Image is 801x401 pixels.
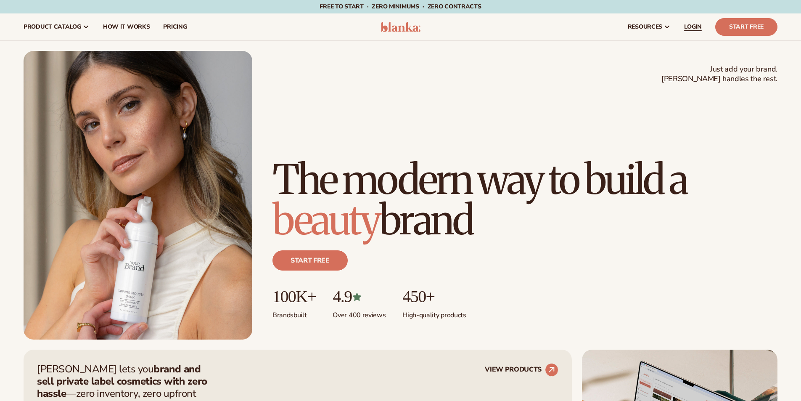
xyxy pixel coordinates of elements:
span: pricing [163,24,187,30]
a: LOGIN [677,13,708,40]
span: Free to start · ZERO minimums · ZERO contracts [320,3,481,11]
span: beauty [272,195,379,245]
a: Start Free [715,18,777,36]
p: 4.9 [333,287,386,306]
h1: The modern way to build a brand [272,159,777,240]
a: resources [621,13,677,40]
p: High-quality products [402,306,466,320]
a: pricing [156,13,193,40]
a: How It Works [96,13,157,40]
span: How It Works [103,24,150,30]
span: product catalog [24,24,81,30]
a: VIEW PRODUCTS [485,363,558,377]
a: product catalog [17,13,96,40]
p: Brands built [272,306,316,320]
strong: brand and sell private label cosmetics with zero hassle [37,362,207,400]
span: Just add your brand. [PERSON_NAME] handles the rest. [661,64,777,84]
img: Female holding tanning mousse. [24,51,252,340]
p: 450+ [402,287,466,306]
p: Over 400 reviews [333,306,386,320]
span: LOGIN [684,24,702,30]
a: Start free [272,250,348,271]
span: resources [628,24,662,30]
img: logo [381,22,420,32]
p: 100K+ [272,287,316,306]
